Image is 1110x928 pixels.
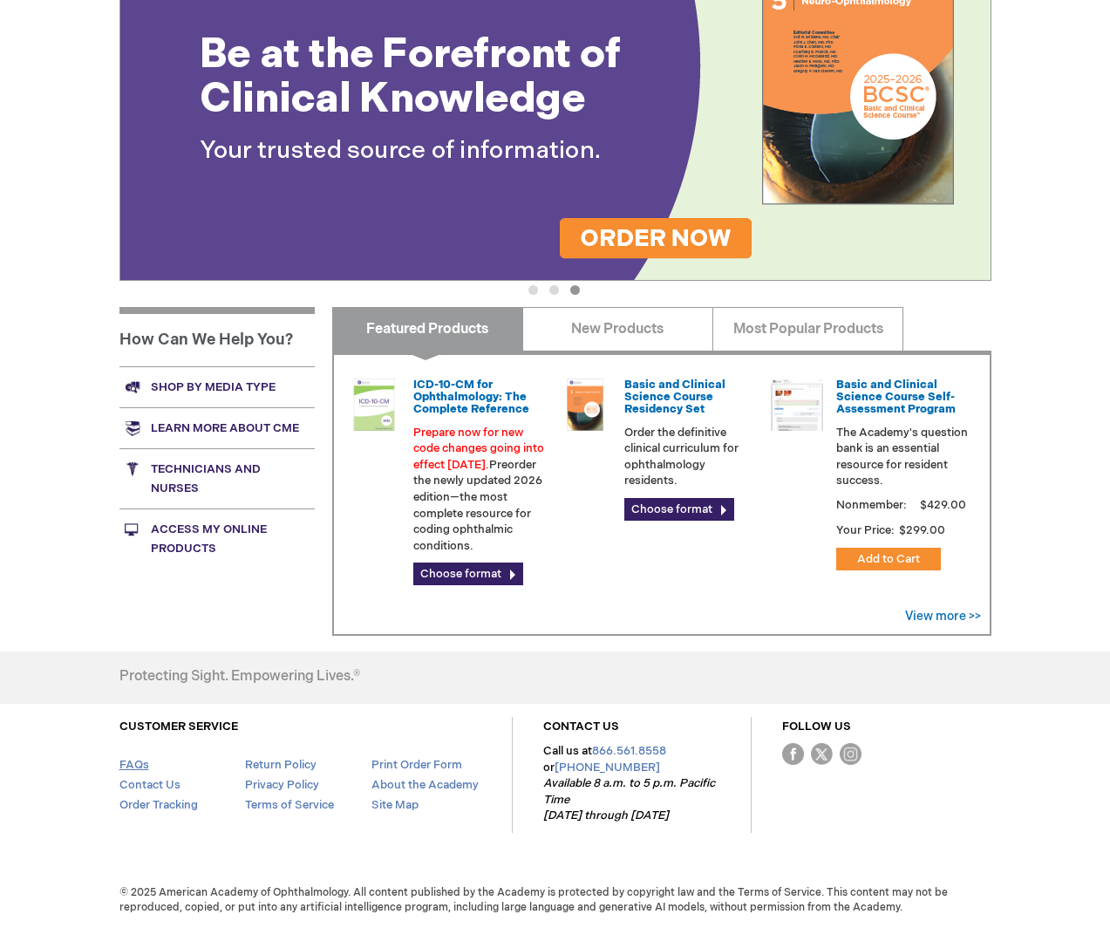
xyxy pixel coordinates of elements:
[413,425,546,555] p: Preorder the newly updated 2026 edition—the most complete resource for coding ophthalmic conditions.
[119,720,238,734] a: CUSTOMER SERVICE
[413,426,544,472] font: Prepare now for new code changes going into effect [DATE].
[522,307,713,351] a: New Products
[836,523,895,537] strong: Your Price:
[624,378,725,417] a: Basic and Clinical Science Course Residency Set
[348,379,400,431] img: 0120008u_42.png
[332,307,523,351] a: Featured Products
[570,285,580,295] button: 3 of 3
[857,552,920,566] span: Add to Cart
[528,285,538,295] button: 1 of 3
[836,378,956,417] a: Basic and Clinical Science Course Self-Assessment Program
[119,366,315,407] a: Shop by media type
[771,379,823,431] img: bcscself_20.jpg
[413,378,529,417] a: ICD-10-CM for Ophthalmology: The Complete Reference
[119,508,315,569] a: Access My Online Products
[712,307,903,351] a: Most Popular Products
[782,720,851,734] a: FOLLOW US
[897,523,948,537] span: $299.00
[371,778,479,792] a: About the Academy
[119,407,315,448] a: Learn more about CME
[782,743,804,765] img: Facebook
[840,743,861,765] img: instagram
[543,743,720,824] p: Call us at or
[119,798,198,812] a: Order Tracking
[543,720,619,734] a: CONTACT US
[836,425,969,489] p: The Academy's question bank is an essential resource for resident success.
[836,495,907,516] strong: Nonmember:
[245,778,319,792] a: Privacy Policy
[245,758,317,772] a: Return Policy
[119,669,360,685] h4: Protecting Sight. Empowering Lives.®
[371,798,419,812] a: Site Map
[413,563,523,585] a: Choose format
[559,379,611,431] img: 02850963u_47.png
[811,743,833,765] img: Twitter
[592,744,666,758] a: 866.561.8558
[624,425,757,489] p: Order the definitive clinical curriculum for ophthalmology residents.
[106,885,1004,915] span: © 2025 American Academy of Ophthalmology. All content published by the Academy is protected by co...
[836,548,941,570] button: Add to Cart
[119,307,315,366] h1: How Can We Help You?
[119,778,180,792] a: Contact Us
[549,285,559,295] button: 2 of 3
[119,758,149,772] a: FAQs
[371,758,462,772] a: Print Order Form
[624,498,734,521] a: Choose format
[917,498,969,512] span: $429.00
[905,609,981,624] a: View more >>
[543,776,715,822] em: Available 8 a.m. to 5 p.m. Pacific Time [DATE] through [DATE]
[245,798,334,812] a: Terms of Service
[119,448,315,508] a: Technicians and nurses
[555,761,660,774] a: [PHONE_NUMBER]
